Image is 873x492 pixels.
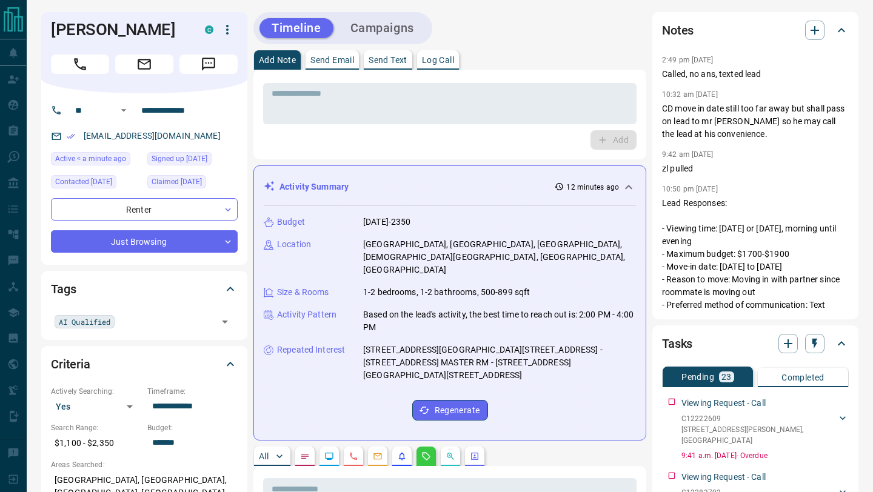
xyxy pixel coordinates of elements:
[51,55,109,74] span: Call
[338,18,426,38] button: Campaigns
[51,198,238,221] div: Renter
[147,175,238,192] div: Tue Aug 12 2025
[277,238,311,251] p: Location
[277,344,345,356] p: Repeated Interest
[422,56,454,64] p: Log Call
[259,452,269,460] p: All
[279,181,349,193] p: Activity Summary
[84,131,221,141] a: [EMAIL_ADDRESS][DOMAIN_NAME]
[147,422,238,433] p: Budget:
[721,373,732,381] p: 23
[349,451,358,461] svg: Calls
[51,152,141,169] div: Fri Aug 15 2025
[363,216,410,228] p: [DATE]-2350
[116,103,131,118] button: Open
[662,68,849,81] p: Called, no ans, texted lead
[147,386,238,397] p: Timeframe:
[51,459,238,470] p: Areas Searched:
[412,400,488,421] button: Regenerate
[470,451,480,461] svg: Agent Actions
[264,176,636,198] div: Activity Summary12 minutes ago
[277,308,336,321] p: Activity Pattern
[147,152,238,169] div: Thu Aug 07 2025
[662,334,692,353] h2: Tasks
[446,451,455,461] svg: Opportunities
[55,153,126,165] span: Active < a minute ago
[51,279,76,299] h2: Tags
[205,25,213,34] div: condos.ca
[681,413,837,424] p: C12222609
[259,56,296,64] p: Add Note
[51,350,238,379] div: Criteria
[662,185,718,193] p: 10:50 pm [DATE]
[566,182,619,193] p: 12 minutes ago
[662,90,718,99] p: 10:32 am [DATE]
[310,56,354,64] p: Send Email
[152,153,207,165] span: Signed up [DATE]
[51,433,141,453] p: $1,100 - $2,350
[51,274,238,304] div: Tags
[51,386,141,397] p: Actively Searching:
[51,354,90,374] h2: Criteria
[662,16,849,45] div: Notes
[662,197,849,311] p: Lead Responses: - Viewing time: [DATE] or [DATE], morning until evening - Maximum budget: $1700-$...
[662,329,849,358] div: Tasks
[51,175,141,192] div: Fri Aug 08 2025
[662,162,849,175] p: zl pulled
[363,344,636,382] p: [STREET_ADDRESS][GEOGRAPHIC_DATA][STREET_ADDRESS] - [STREET_ADDRESS] MASTER RM - [STREET_ADDRESS]...
[51,422,141,433] p: Search Range:
[277,286,329,299] p: Size & Rooms
[259,18,333,38] button: Timeline
[662,150,714,159] p: 9:42 am [DATE]
[662,56,714,64] p: 2:49 pm [DATE]
[373,451,383,461] svg: Emails
[781,373,824,382] p: Completed
[51,20,187,39] h1: [PERSON_NAME]
[681,397,766,410] p: Viewing Request - Call
[369,56,407,64] p: Send Text
[421,451,431,461] svg: Requests
[681,373,714,381] p: Pending
[681,471,766,484] p: Viewing Request - Call
[152,176,202,188] span: Claimed [DATE]
[681,411,849,448] div: C12222609[STREET_ADDRESS][PERSON_NAME],[GEOGRAPHIC_DATA]
[681,450,849,461] p: 9:41 a.m. [DATE] - Overdue
[59,316,110,328] span: AI Qualified
[363,308,636,334] p: Based on the lead's activity, the best time to reach out is: 2:00 PM - 4:00 PM
[363,238,636,276] p: [GEOGRAPHIC_DATA], [GEOGRAPHIC_DATA], [GEOGRAPHIC_DATA], [DEMOGRAPHIC_DATA][GEOGRAPHIC_DATA], [GE...
[277,216,305,228] p: Budget
[67,132,75,141] svg: Email Verified
[324,451,334,461] svg: Lead Browsing Activity
[179,55,238,74] span: Message
[662,102,849,141] p: CD move in date still too far away but shall pass on lead to mr [PERSON_NAME] so he may call the ...
[216,313,233,330] button: Open
[363,286,530,299] p: 1-2 bedrooms, 1-2 bathrooms, 500-899 sqft
[300,451,310,461] svg: Notes
[397,451,407,461] svg: Listing Alerts
[51,397,141,416] div: Yes
[115,55,173,74] span: Email
[51,230,238,253] div: Just Browsing
[662,21,694,40] h2: Notes
[681,424,837,446] p: [STREET_ADDRESS][PERSON_NAME] , [GEOGRAPHIC_DATA]
[55,176,112,188] span: Contacted [DATE]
